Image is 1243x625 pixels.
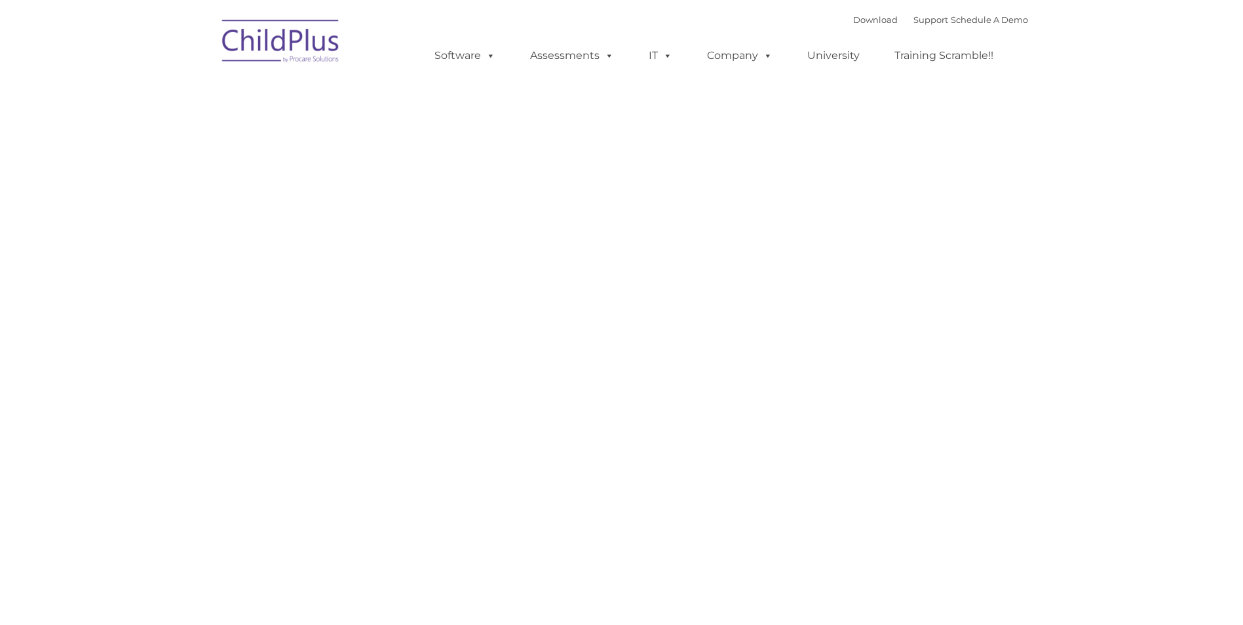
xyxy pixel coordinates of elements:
[913,14,948,25] a: Support
[216,10,347,76] img: ChildPlus by Procare Solutions
[636,43,685,69] a: IT
[694,43,786,69] a: Company
[794,43,873,69] a: University
[517,43,627,69] a: Assessments
[853,14,1028,25] font: |
[853,14,898,25] a: Download
[421,43,508,69] a: Software
[881,43,1006,69] a: Training Scramble!!
[951,14,1028,25] a: Schedule A Demo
